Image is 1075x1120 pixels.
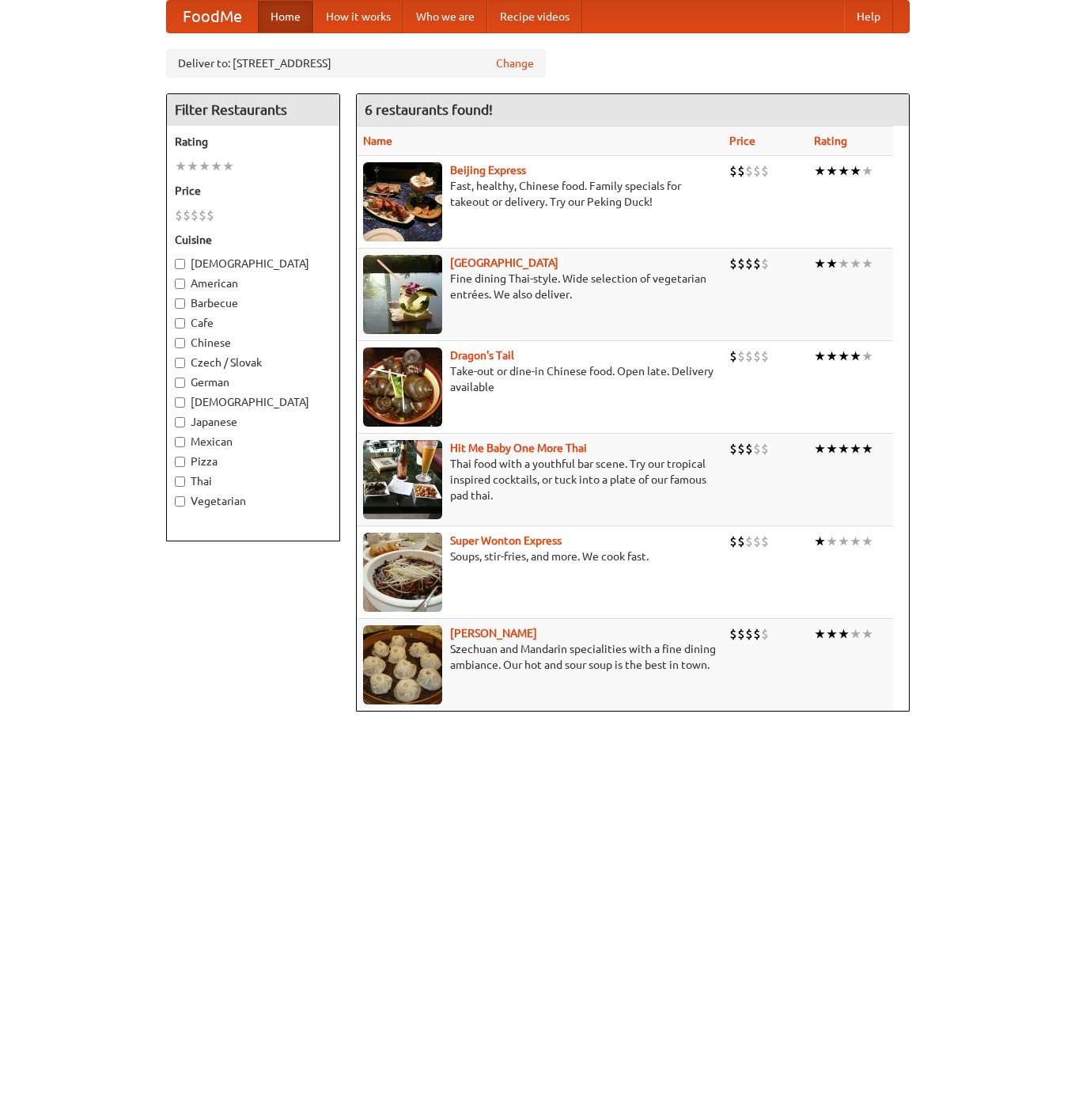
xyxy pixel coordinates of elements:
img: babythai.jpg [363,440,442,519]
li: ★ [222,158,234,175]
label: [DEMOGRAPHIC_DATA] [175,394,331,410]
li: $ [729,533,737,550]
input: German [175,378,185,388]
li: ★ [814,440,826,457]
li: $ [183,207,191,224]
li: $ [761,533,769,550]
li: ★ [826,255,838,272]
label: Vegetarian [175,493,331,509]
a: Name [363,135,392,147]
li: ★ [187,158,199,175]
h4: Filter Restaurants [167,94,339,126]
label: Japanese [175,414,331,430]
h5: Cuisine [175,232,331,248]
p: Thai food with a youthful bar scene. Try our tropical inspired cocktails, or tuck into a plate of... [363,456,717,503]
label: Cafe [175,315,331,331]
img: dragon.jpg [363,347,442,427]
img: beijing.jpg [363,162,442,241]
li: ★ [861,347,873,365]
input: American [175,279,185,289]
a: Super Wonton Express [450,534,562,547]
li: ★ [850,625,861,643]
li: $ [761,347,769,365]
li: $ [737,440,745,457]
label: Thai [175,473,331,489]
li: $ [175,207,183,224]
li: ★ [850,440,861,457]
li: ★ [814,625,826,643]
p: Take-out or dine-in Chinese food. Open late. Delivery available [363,363,717,395]
li: ★ [850,162,861,180]
li: $ [761,625,769,643]
a: Change [496,55,534,71]
li: ★ [838,162,850,180]
li: $ [753,440,761,457]
label: Chinese [175,335,331,351]
li: ★ [826,347,838,365]
h5: Price [175,183,331,199]
input: Japanese [175,417,185,427]
li: ★ [814,162,826,180]
li: $ [737,347,745,365]
li: ★ [838,440,850,457]
li: $ [753,255,761,272]
input: Pizza [175,457,185,467]
li: ★ [861,533,873,550]
a: Dragon's Tail [450,349,514,362]
li: ★ [838,625,850,643]
li: $ [753,162,761,180]
li: $ [745,347,753,365]
li: ★ [850,255,861,272]
input: Chinese [175,338,185,348]
li: $ [753,625,761,643]
li: $ [737,162,745,180]
li: $ [729,347,737,365]
li: $ [745,625,753,643]
p: Szechuan and Mandarin specialities with a fine dining ambiance. Our hot and sour soup is the best... [363,641,717,673]
li: ★ [838,347,850,365]
li: $ [729,255,737,272]
div: Deliver to: [STREET_ADDRESS] [166,49,546,78]
li: $ [745,440,753,457]
li: $ [745,533,753,550]
li: $ [191,207,199,224]
li: $ [761,440,769,457]
a: How it works [313,1,403,32]
a: Beijing Express [450,164,526,177]
a: Home [258,1,313,32]
a: Hit Me Baby One More Thai [450,442,587,454]
p: Fine dining Thai-style. Wide selection of vegetarian entrées. We also deliver. [363,271,717,302]
a: [PERSON_NAME] [450,627,537,640]
li: ★ [814,347,826,365]
li: ★ [850,347,861,365]
input: [DEMOGRAPHIC_DATA] [175,397,185,408]
li: $ [729,625,737,643]
input: Mexican [175,437,185,447]
a: [GEOGRAPHIC_DATA] [450,256,558,269]
p: Soups, stir-fries, and more. We cook fast. [363,549,717,564]
li: $ [761,255,769,272]
li: ★ [850,533,861,550]
a: Who we are [403,1,487,32]
label: German [175,374,331,390]
li: ★ [826,440,838,457]
a: Price [729,135,755,147]
input: Vegetarian [175,496,185,507]
p: Fast, healthy, Chinese food. Family specials for takeout or delivery. Try our Peking Duck! [363,178,717,210]
li: $ [199,207,206,224]
li: $ [737,625,745,643]
li: ★ [826,533,838,550]
input: Cafe [175,318,185,328]
li: ★ [838,533,850,550]
li: ★ [861,162,873,180]
li: $ [753,533,761,550]
label: Barbecue [175,295,331,311]
li: $ [737,533,745,550]
img: shandong.jpg [363,625,442,704]
input: Czech / Slovak [175,358,185,368]
li: ★ [838,255,850,272]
